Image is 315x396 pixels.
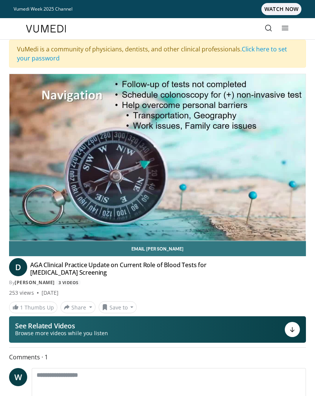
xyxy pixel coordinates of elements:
span: WATCH NOW [261,3,301,15]
button: Save to [99,301,137,313]
a: W [9,368,27,386]
p: See Related Videos [15,322,108,329]
span: Browse more videos while you listen [15,329,108,337]
a: Email [PERSON_NAME] [9,241,306,256]
div: VuMedi is a community of physicians, dentists, and other clinical professionals. [9,40,306,68]
div: By [9,279,306,286]
a: D [9,258,27,276]
a: 1 Thumbs Up [9,302,57,313]
h4: AGA Clinical Practice Update on Current Role of Blood Tests for [MEDICAL_DATA] Screening [30,261,241,276]
button: Share [60,301,96,313]
span: 253 views [9,289,34,297]
img: VuMedi Logo [26,25,66,32]
a: Vumedi Week 2025 ChannelWATCH NOW [14,3,301,15]
div: [DATE] [42,289,59,297]
span: Comments 1 [9,352,306,362]
a: [PERSON_NAME] [15,279,55,286]
a: 3 Videos [56,279,81,286]
button: See Related Videos Browse more videos while you listen [9,316,306,343]
video-js: Video Player [9,74,306,241]
span: 1 [20,304,23,311]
